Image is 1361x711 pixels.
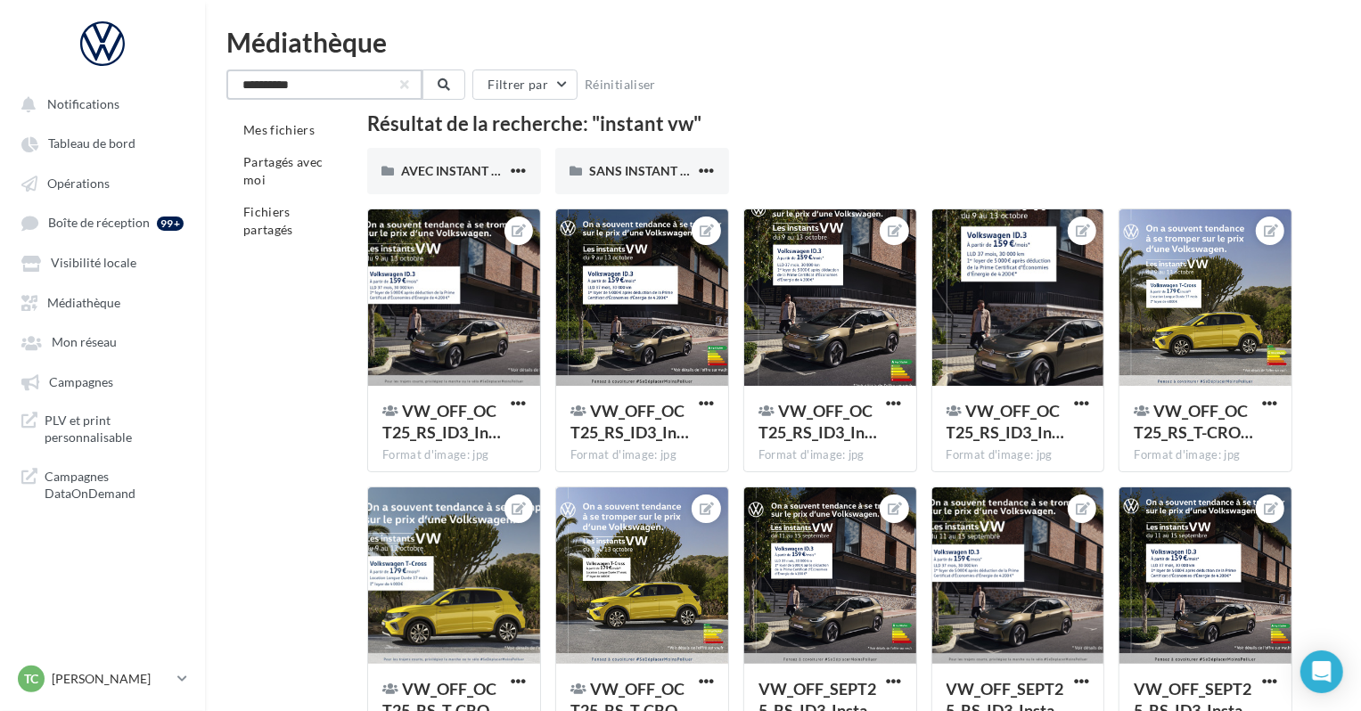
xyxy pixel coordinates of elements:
div: 99+ [157,217,184,231]
div: Format d'image: jpg [758,447,902,463]
a: Médiathèque [11,286,194,318]
div: Résultat de la recherche: "instant vw" [367,114,1292,134]
a: Tableau de bord [11,127,194,159]
div: Open Intercom Messenger [1300,650,1343,693]
a: Visibilité locale [11,246,194,278]
span: Tableau de bord [48,136,135,151]
button: Filtrer par [472,69,578,100]
span: AVEC INSTANT VW [401,163,513,178]
a: PLV et print personnalisable [11,405,194,454]
a: Mon réseau [11,325,194,357]
span: Mon réseau [52,335,117,350]
span: Fichiers partagés [243,204,293,237]
span: VW_OFF_OCT25_RS_T-CROSS_InstantVW_CARRE [1134,401,1253,442]
p: [PERSON_NAME] [52,670,170,688]
span: VW_OFF_OCT25_RS_ID3_InstantVW_INSTA_1080x1350px [758,401,877,442]
span: Notifications [47,96,119,111]
button: Notifications [11,87,187,119]
div: Format d'image: jpg [1134,447,1277,463]
span: Campagnes [49,374,113,389]
a: Boîte de réception 99+ [11,206,194,239]
span: Opérations [47,176,110,191]
a: Opérations [11,167,194,199]
span: VW_OFF_OCT25_RS_ID3_InstantVW_GMB_720x720px [570,401,689,442]
a: Campagnes [11,365,194,397]
span: Mes fichiers [243,122,315,137]
a: Campagnes DataOnDemand [11,461,194,510]
span: VW_OFF_OCT25_RS_ID3_InstantVW_STORY_1080x1920px [947,401,1065,442]
span: Médiathèque [47,295,120,310]
div: Format d'image: jpg [382,447,526,463]
button: Réinitialiser [578,74,663,95]
span: Campagnes DataOnDemand [45,468,184,503]
span: VW_OFF_OCT25_RS_ID3_InstantVW_GMB_1740x1300px [382,401,501,442]
span: SANS INSTANT VW [589,163,702,178]
span: Visibilité locale [51,256,136,271]
span: TC [24,670,38,688]
div: Format d'image: jpg [570,447,714,463]
div: Médiathèque [226,29,1340,55]
div: Format d'image: jpg [947,447,1090,463]
span: Partagés avec moi [243,154,324,187]
span: PLV et print personnalisable [45,412,184,446]
a: TC [PERSON_NAME] [14,662,191,696]
span: Boîte de réception [48,216,150,231]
